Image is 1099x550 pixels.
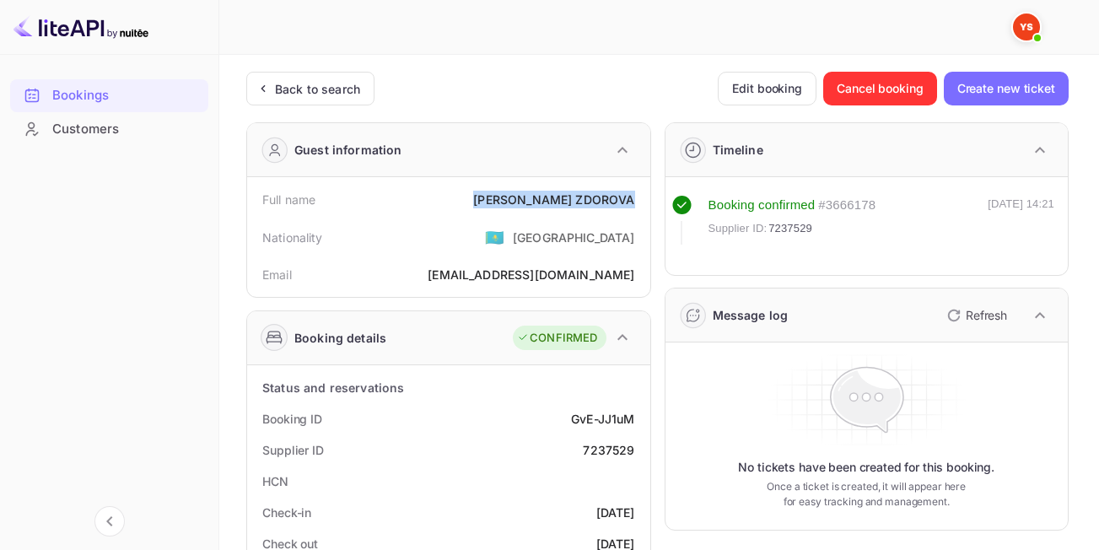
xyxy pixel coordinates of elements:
p: Refresh [966,306,1007,324]
div: Guest information [294,141,402,159]
div: Status and reservations [262,379,404,396]
div: Bookings [52,86,200,105]
button: Create new ticket [944,72,1069,105]
div: Message log [713,306,789,324]
div: Full name [262,191,315,208]
div: Email [262,266,292,283]
a: Bookings [10,79,208,111]
div: Booking confirmed [708,196,816,215]
div: HCN [262,472,288,490]
div: 7237529 [583,441,634,459]
p: No tickets have been created for this booking. [738,459,994,476]
span: Supplier ID: [708,220,768,237]
button: Refresh [937,302,1014,329]
button: Edit booking [718,72,816,105]
div: [DATE] 14:21 [988,196,1054,245]
div: Booking details [294,329,386,347]
a: Customers [10,113,208,144]
div: Customers [10,113,208,146]
div: CONFIRMED [517,330,597,347]
p: Once a ticket is created, it will appear here for easy tracking and management. [759,479,973,510]
div: Bookings [10,79,208,112]
div: Supplier ID [262,441,324,459]
img: LiteAPI logo [13,13,148,40]
div: Timeline [713,141,763,159]
img: Yandex Support [1013,13,1040,40]
span: 7237529 [768,220,812,237]
div: Nationality [262,229,323,246]
div: Check-in [262,504,311,521]
button: Collapse navigation [94,506,125,537]
button: Cancel booking [823,72,937,105]
div: [GEOGRAPHIC_DATA] [513,229,635,246]
div: # 3666178 [818,196,875,215]
div: Booking ID [262,410,322,428]
span: United States [485,222,504,252]
div: [EMAIL_ADDRESS][DOMAIN_NAME] [428,266,634,283]
div: [PERSON_NAME] ZDOROVA [473,191,634,208]
div: Back to search [275,80,360,98]
div: [DATE] [596,504,635,521]
div: Customers [52,120,200,139]
div: GvE-JJ1uM [571,410,634,428]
